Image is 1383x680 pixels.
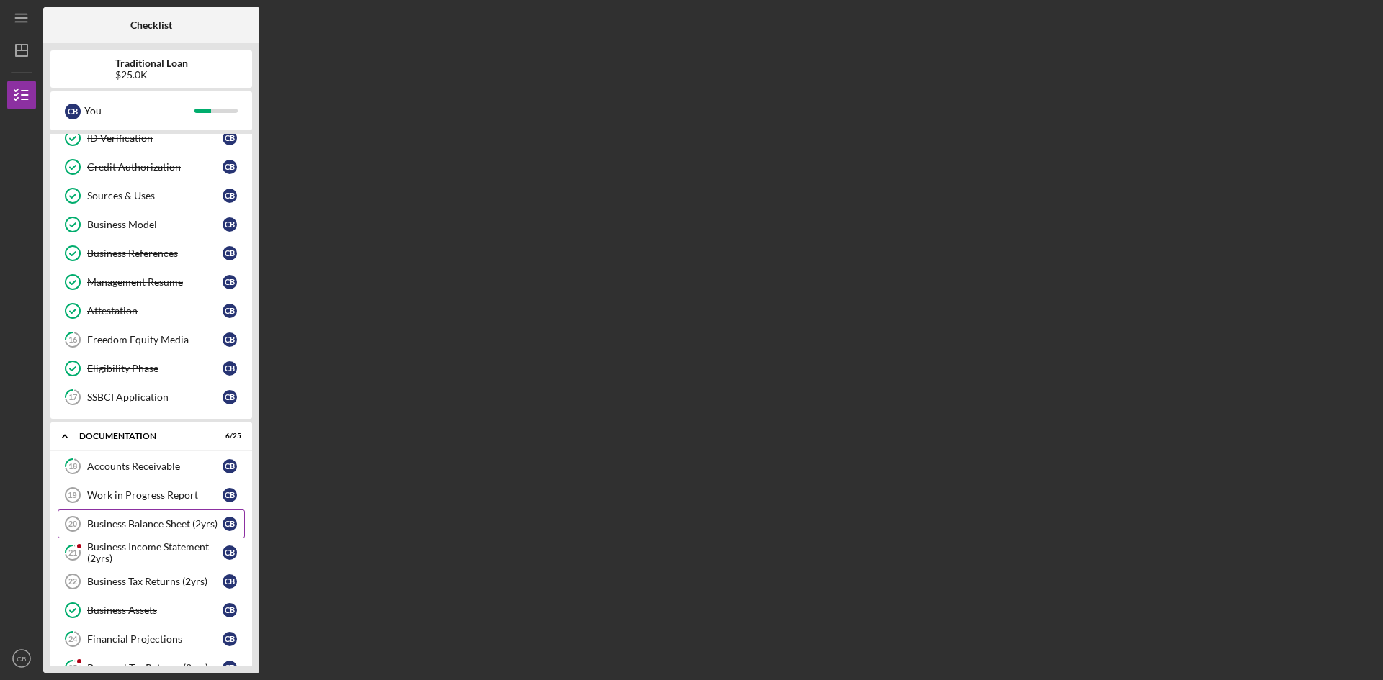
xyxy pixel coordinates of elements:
[68,663,77,673] tspan: 25
[87,190,223,201] div: Sources & Uses
[87,305,223,317] div: Attestation
[115,58,188,69] b: Traditional Loan
[87,604,223,616] div: Business Assets
[87,334,223,345] div: Freedom Equity Media
[115,69,188,81] div: $25.0K
[68,635,78,644] tspan: 24
[58,181,245,210] a: Sources & UsesCB
[223,390,237,404] div: C B
[58,509,245,538] a: 20Business Balance Sheet (2yrs)CB
[17,655,26,663] text: CB
[87,132,223,144] div: ID Verification
[58,354,245,383] a: Eligibility PhaseCB
[58,296,245,325] a: AttestationCB
[87,576,223,587] div: Business Tax Returns (2yrs)
[58,596,245,625] a: Business AssetsCB
[215,432,241,440] div: 6 / 25
[223,517,237,531] div: C B
[223,275,237,289] div: C B
[223,361,237,376] div: C B
[223,574,237,589] div: C B
[87,541,223,564] div: Business Income Statement (2yrs)
[223,246,237,260] div: C B
[223,488,237,502] div: C B
[68,548,77,558] tspan: 21
[79,432,205,440] div: Documentation
[68,335,78,345] tspan: 16
[223,131,237,145] div: C B
[223,332,237,347] div: C B
[130,19,172,31] b: Checklist
[68,577,77,586] tspan: 22
[87,161,223,173] div: Credit Authorization
[87,248,223,259] div: Business References
[58,325,245,354] a: 16Freedom Equity MediaCB
[58,625,245,653] a: 24Financial ProjectionsCB
[87,633,223,645] div: Financial Projections
[68,393,78,402] tspan: 17
[58,124,245,153] a: ID VerificationCB
[68,520,77,528] tspan: 20
[223,603,237,617] div: C B
[58,383,245,412] a: 17SSBCI ApplicationCB
[58,268,245,296] a: Management ResumeCB
[58,452,245,481] a: 18Accounts ReceivableCB
[87,518,223,530] div: Business Balance Sheet (2yrs)
[223,189,237,203] div: C B
[58,481,245,509] a: 19Work in Progress ReportCB
[58,210,245,239] a: Business ModelCB
[58,239,245,268] a: Business ReferencesCB
[68,462,77,471] tspan: 18
[223,304,237,318] div: C B
[223,661,237,675] div: C B
[223,217,237,232] div: C B
[84,99,194,123] div: You
[87,219,223,230] div: Business Model
[223,160,237,174] div: C B
[87,391,223,403] div: SSBCI Application
[87,461,223,472] div: Accounts Receivable
[58,567,245,596] a: 22Business Tax Returns (2yrs)CB
[68,491,76,499] tspan: 19
[87,363,223,374] div: Eligibility Phase
[65,104,81,119] div: C B
[7,644,36,673] button: CB
[223,459,237,473] div: C B
[58,153,245,181] a: Credit AuthorizationCB
[87,276,223,288] div: Management Resume
[223,632,237,646] div: C B
[87,489,223,501] div: Work in Progress Report
[58,538,245,567] a: 21Business Income Statement (2yrs)CB
[87,662,223,674] div: Personal Tax Returns (2yrs)
[223,545,237,560] div: C B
